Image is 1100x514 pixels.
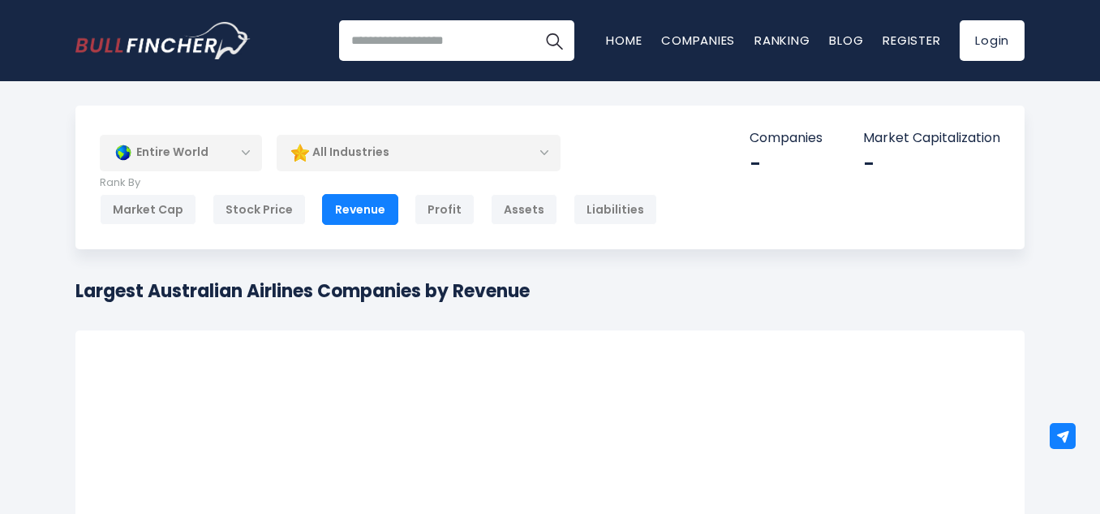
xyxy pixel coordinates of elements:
[322,194,398,225] div: Revenue
[415,194,475,225] div: Profit
[829,32,863,49] a: Blog
[75,22,250,59] a: Go to homepage
[863,130,1000,147] p: Market Capitalization
[750,130,823,147] p: Companies
[754,32,810,49] a: Ranking
[277,134,561,171] div: All Industries
[960,20,1025,61] a: Login
[75,278,530,305] h1: Largest Australian Airlines Companies by Revenue
[100,194,196,225] div: Market Cap
[883,32,940,49] a: Register
[213,194,306,225] div: Stock Price
[661,32,735,49] a: Companies
[100,134,262,171] div: Entire World
[574,194,657,225] div: Liabilities
[491,194,557,225] div: Assets
[100,176,657,190] p: Rank By
[606,32,642,49] a: Home
[863,151,1000,176] div: -
[534,20,574,61] button: Search
[750,151,823,176] div: -
[75,22,251,59] img: Bullfincher logo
